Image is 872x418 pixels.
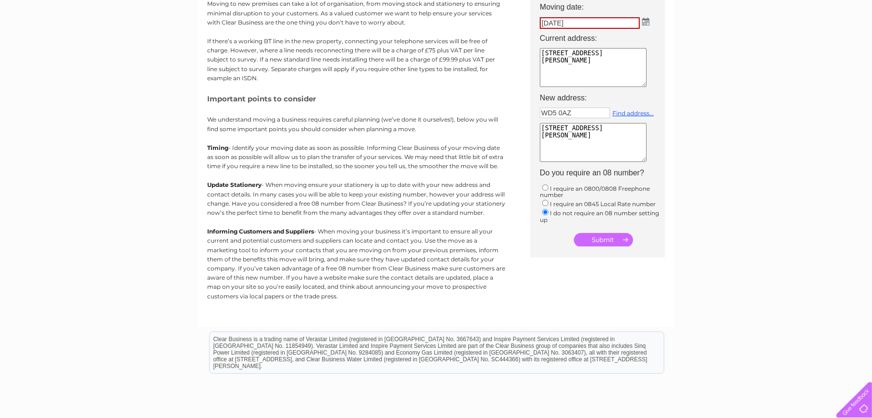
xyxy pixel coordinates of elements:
a: 0333 014 3131 [691,5,757,17]
p: - Identify your moving date as soon as possible. Informing Clear Business of your moving date as ... [207,143,505,171]
td: I require an 0800/0808 Freephone number I require an 0845 Local Rate number I do not require an 0... [535,181,670,226]
p: If there’s a working BT line in the new property, connecting your telephone services will be free... [207,37,505,83]
th: New address: [535,91,670,105]
a: Log out [840,41,863,48]
a: Blog [788,41,802,48]
p: We understand moving a business requires careful planning (we’ve done it ourselves!), below you w... [207,115,505,133]
img: logo.png [30,25,79,54]
a: Energy [727,41,748,48]
a: Contact [808,41,832,48]
b: Timing [207,144,228,151]
div: Clear Business is a trading name of Verastar Limited (registered in [GEOGRAPHIC_DATA] No. 3667643... [210,5,664,47]
p: - When moving your business it’s important to ensure all your current and potential customers and... [207,227,505,301]
th: Do you require an 08 number? [535,166,670,180]
a: Find address... [612,110,654,117]
img: ... [642,18,649,25]
b: Update Stationery [207,181,262,188]
a: Water [703,41,721,48]
th: Current address: [535,31,670,46]
p: - When moving ensure your stationery is up to date with your new address and contact details. In ... [207,180,505,217]
b: Informing Customers and Suppliers [207,228,314,235]
h5: Important points to consider [207,95,505,103]
a: Telecoms [754,41,783,48]
input: Submit [574,233,633,246]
